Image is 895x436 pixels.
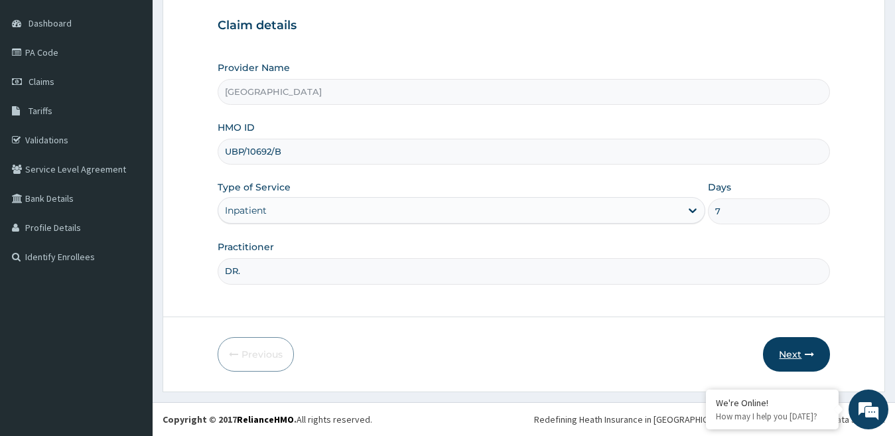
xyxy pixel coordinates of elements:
[218,337,294,372] button: Previous
[218,181,291,194] label: Type of Service
[716,411,829,422] p: How may I help you today?
[29,105,52,117] span: Tariffs
[153,402,895,436] footer: All rights reserved.
[163,413,297,425] strong: Copyright © 2017 .
[218,139,831,165] input: Enter HMO ID
[77,132,183,266] span: We're online!
[29,76,54,88] span: Claims
[218,61,290,74] label: Provider Name
[225,204,267,217] div: Inpatient
[708,181,731,194] label: Days
[218,19,831,33] h3: Claim details
[534,413,885,426] div: Redefining Heath Insurance in [GEOGRAPHIC_DATA] using Telemedicine and Data Science!
[69,74,223,92] div: Chat with us now
[218,240,274,254] label: Practitioner
[763,337,830,372] button: Next
[237,413,294,425] a: RelianceHMO
[7,293,253,339] textarea: Type your message and hit 'Enter'
[218,121,255,134] label: HMO ID
[218,7,249,38] div: Minimize live chat window
[25,66,54,100] img: d_794563401_company_1708531726252_794563401
[218,258,831,284] input: Enter Name
[29,17,72,29] span: Dashboard
[716,397,829,409] div: We're Online!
